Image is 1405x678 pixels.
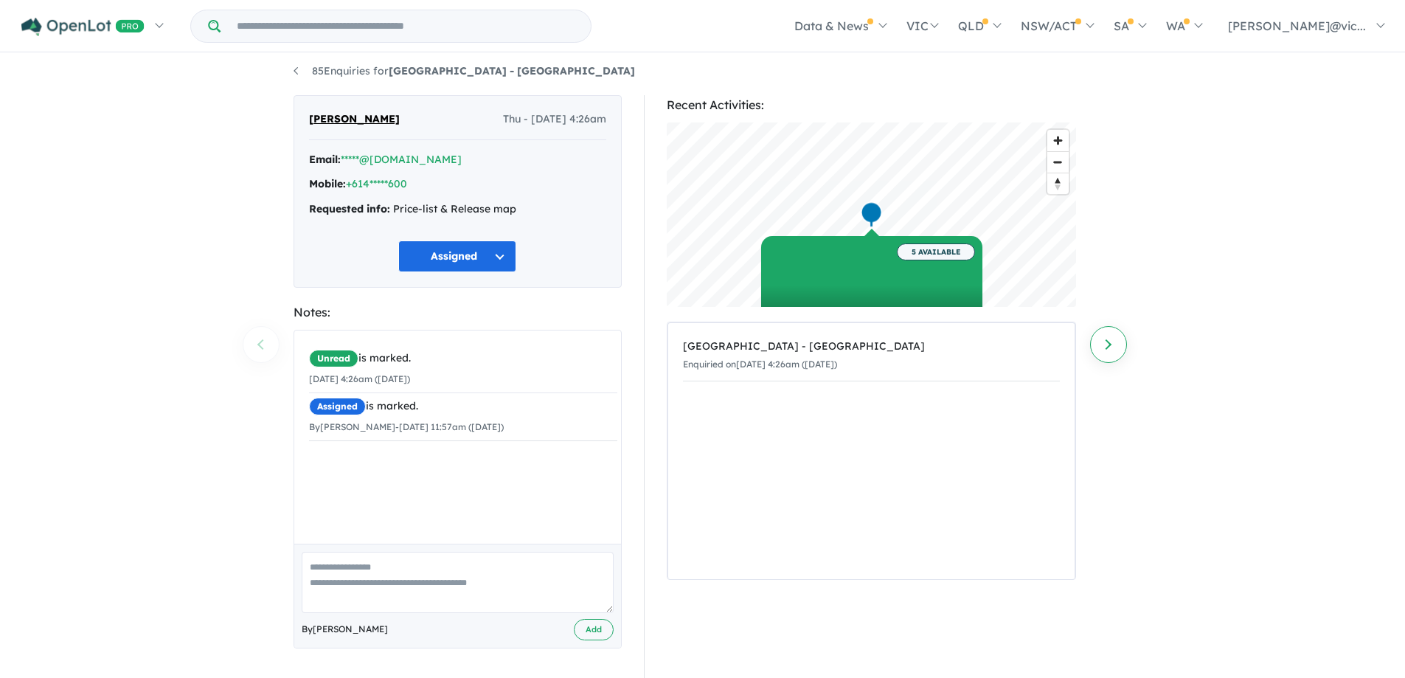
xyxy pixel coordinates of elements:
a: 5 AVAILABLE [761,236,982,347]
a: [GEOGRAPHIC_DATA] - [GEOGRAPHIC_DATA]Enquiried on[DATE] 4:26am ([DATE]) [683,331,1060,381]
div: is marked. [309,398,617,415]
div: Recent Activities: [667,95,1076,115]
span: [PERSON_NAME] [309,111,400,128]
small: Enquiried on [DATE] 4:26am ([DATE]) [683,359,837,370]
button: Zoom out [1047,151,1069,173]
span: 5 AVAILABLE [897,243,975,260]
span: Thu - [DATE] 4:26am [503,111,606,128]
button: Zoom in [1047,130,1069,151]
div: is marked. [309,350,617,367]
span: Unread [309,350,358,367]
button: Add [574,619,614,640]
div: Map marker [860,201,882,229]
small: By [PERSON_NAME] - [DATE] 11:57am ([DATE]) [309,421,504,432]
div: Price-list & Release map [309,201,606,218]
div: Notes: [294,302,622,322]
button: Reset bearing to north [1047,173,1069,194]
span: [PERSON_NAME]@vic... [1228,18,1366,33]
strong: Mobile: [309,177,346,190]
strong: Email: [309,153,341,166]
a: 85Enquiries for[GEOGRAPHIC_DATA] - [GEOGRAPHIC_DATA] [294,64,635,77]
img: Openlot PRO Logo White [21,18,145,36]
span: By [PERSON_NAME] [302,622,388,637]
span: Zoom out [1047,152,1069,173]
input: Try estate name, suburb, builder or developer [223,10,588,42]
div: [GEOGRAPHIC_DATA] - [GEOGRAPHIC_DATA] [683,338,1060,356]
strong: [GEOGRAPHIC_DATA] - [GEOGRAPHIC_DATA] [389,64,635,77]
span: Assigned [309,398,366,415]
canvas: Map [667,122,1076,307]
button: Assigned [398,241,516,272]
small: [DATE] 4:26am ([DATE]) [309,373,410,384]
strong: Requested info: [309,202,390,215]
nav: breadcrumb [294,63,1112,80]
